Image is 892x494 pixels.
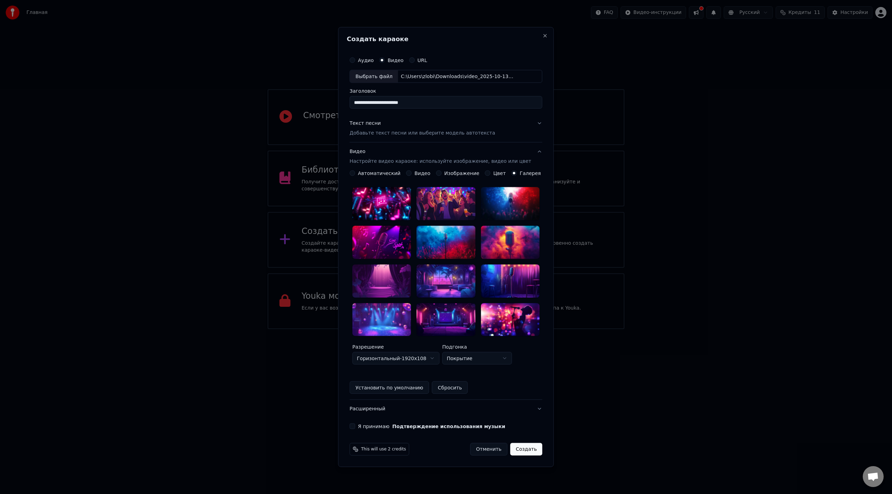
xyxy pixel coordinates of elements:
[361,447,406,452] span: This will use 2 credits
[520,171,541,176] label: Галерея
[358,171,400,176] label: Автоматический
[349,170,542,400] div: ВидеоНастройте видео караоке: используйте изображение, видео или цвет
[444,171,479,176] label: Изображение
[349,130,495,137] p: Добавьте текст песни или выберите модель автотекста
[349,381,429,394] button: Установить по умолчанию
[349,120,381,127] div: Текст песни
[398,73,516,80] div: C:\Users\zlobi\Downloads\video_2025-10-13_17-49-33.mp4
[417,58,427,62] label: URL
[349,158,531,165] p: Настройте видео караоке: используйте изображение, видео или цвет
[392,424,505,429] button: Я принимаю
[493,171,506,176] label: Цвет
[349,114,542,142] button: Текст песниДобавьте текст песни или выберите модель автотекста
[347,36,545,42] h2: Создать караоке
[510,443,542,456] button: Создать
[358,58,374,62] label: Аудио
[387,58,403,62] label: Видео
[349,89,542,93] label: Заголовок
[470,443,507,456] button: Отменить
[349,400,542,418] button: Расширенный
[414,171,430,176] label: Видео
[432,381,468,394] button: Сбросить
[442,344,512,349] label: Подгонка
[358,424,505,429] label: Я принимаю
[349,148,531,165] div: Видео
[350,70,398,83] div: Выбрать файл
[352,344,439,349] label: Разрешение
[349,143,542,170] button: ВидеоНастройте видео караоке: используйте изображение, видео или цвет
